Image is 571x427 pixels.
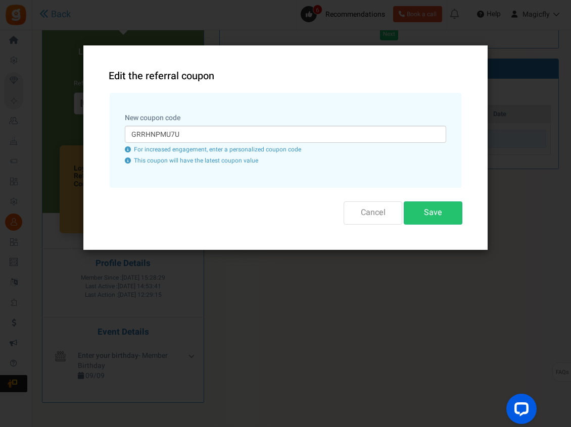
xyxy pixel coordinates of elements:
label: New coupon code [125,113,180,123]
p: For increased engagement, enter a personalized coupon code [125,145,446,154]
span: Edit the referral coupon [109,69,214,83]
p: This coupon will have the latest coupon value [125,156,446,165]
button: Cancel [344,201,402,224]
button: Save [404,201,462,224]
